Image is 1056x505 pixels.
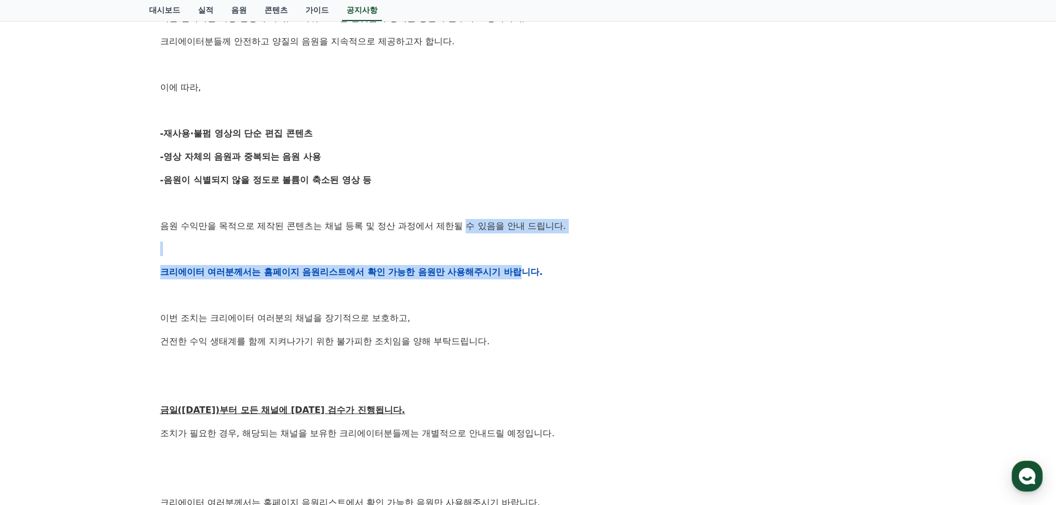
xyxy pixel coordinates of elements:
[160,151,322,162] strong: -영상 자체의 음원과 중복되는 음원 사용
[3,351,73,379] a: 홈
[160,405,405,415] u: 금일([DATE])부터 모든 채널에 [DATE] 검수가 진행됩니다.
[73,351,143,379] a: 대화
[160,426,896,441] p: 조치가 필요한 경우, 해당되는 채널을 보유한 크리에이터분들께는 개별적으로 안내드릴 예정입니다.
[160,311,896,325] p: 이번 조치는 크리에이터 여러분의 채널을 장기적으로 보호하고,
[160,80,896,95] p: 이에 따라,
[35,368,42,377] span: 홈
[160,219,896,233] p: 음원 수익만을 목적으로 제작된 콘텐츠는 채널 등록 및 정산 과정에서 제한될 수 있음을 안내 드립니다.
[143,351,213,379] a: 설정
[171,368,185,377] span: 설정
[160,175,372,185] strong: -음원이 식별되지 않을 정도로 볼륨이 축소된 영상 등
[101,369,115,378] span: 대화
[160,267,543,277] strong: 크리에이터 여러분께서는 홈페이지 음원리스트에서 확인 가능한 음원만 사용해주시기 바랍니다.
[160,34,896,49] p: 크리에이터분들께 안전하고 양질의 음원을 지속적으로 제공하고자 합니다.
[160,334,896,349] p: 건전한 수익 생태계를 함께 지켜나가기 위한 불가피한 조치임을 양해 부탁드립니다.
[160,128,313,139] strong: -재사용·불펌 영상의 단순 편집 콘텐츠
